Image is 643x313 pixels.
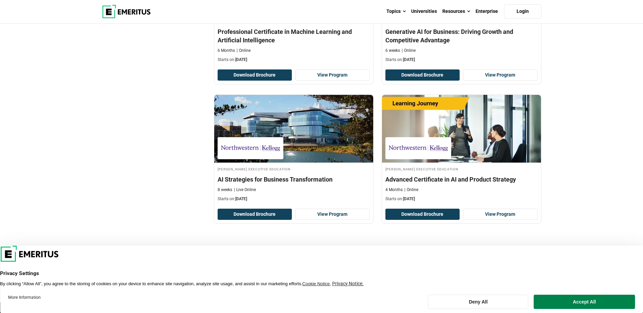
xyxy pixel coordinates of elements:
img: Advanced Certificate in AI and Product Strategy | Online AI and Machine Learning Course [382,95,541,163]
p: Live Online [234,187,256,193]
p: Starts on: [385,57,538,63]
h4: Professional Certificate in Machine Learning and Artificial Intelligence [218,27,370,44]
p: Starts on: [218,196,370,202]
button: Download Brochure [385,209,460,220]
h4: [PERSON_NAME] Executive Education [385,166,538,172]
p: Online [404,187,418,193]
button: Download Brochure [218,209,292,220]
a: View Program [463,209,538,220]
span: [DATE] [235,57,247,62]
a: Login [504,4,541,19]
h4: Advanced Certificate in AI and Product Strategy [385,175,538,184]
h4: [PERSON_NAME] Executive Education [218,166,370,172]
span: [DATE] [235,196,247,201]
img: AI Strategies for Business Transformation | Online AI and Machine Learning Course [214,95,373,163]
p: 6 weeks [385,48,400,54]
a: AI and Machine Learning Course by Kellogg Executive Education - November 13, 2025 Kellogg Executi... [214,95,373,205]
p: Online [237,48,250,54]
a: View Program [295,69,370,81]
a: AI and Machine Learning Course by Kellogg Executive Education - November 13, 2025 Kellogg Executi... [382,95,541,205]
p: Starts on: [218,57,370,63]
h4: Generative AI for Business: Driving Growth and Competitive Advantage [385,27,538,44]
button: Download Brochure [218,69,292,81]
span: [DATE] [403,57,415,62]
p: 4 Months [385,187,403,193]
h4: AI Strategies for Business Transformation [218,175,370,184]
p: 6 Months [218,48,235,54]
button: Download Brochure [385,69,460,81]
span: [DATE] [403,196,415,201]
p: Online [402,48,416,54]
img: Kellogg Executive Education [389,141,448,156]
p: 8 weeks [218,187,232,193]
a: View Program [463,69,538,81]
a: View Program [295,209,370,220]
img: Kellogg Executive Education [221,141,280,156]
p: Starts on: [385,196,538,202]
